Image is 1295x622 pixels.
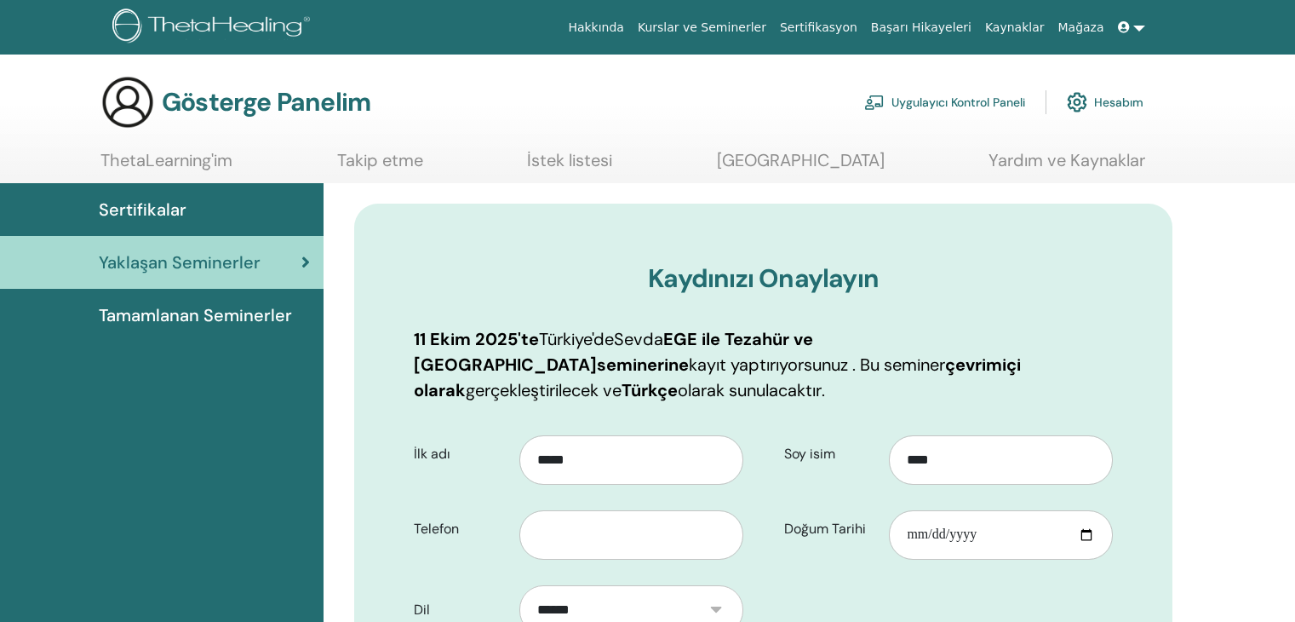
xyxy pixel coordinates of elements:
font: Başarı Hikayeleri [871,20,971,34]
font: [GEOGRAPHIC_DATA] [717,149,885,171]
a: Yardım ve Kaynaklar [988,150,1145,183]
font: seminerine [597,354,689,376]
a: Takip etme [337,150,423,183]
a: Kurslar ve Seminerler [631,12,773,43]
a: Kaynaklar [978,12,1051,43]
a: Uygulayıcı Kontrol Paneli [864,84,1025,121]
font: Türkiye'de [539,328,614,350]
font: Kurslar ve Seminerler [638,20,766,34]
font: Dil [414,601,430,619]
a: Başarı Hikayeleri [864,12,978,43]
a: Hakkında [561,12,631,43]
a: ThetaLearning'im [100,150,232,183]
font: Tamamlanan Seminerler [99,304,292,326]
font: Doğum Tarihi [784,520,866,538]
font: Gösterge Panelim [162,85,370,118]
font: Sertifikasyon [780,20,857,34]
img: logo.png [112,9,316,47]
a: İstek listesi [527,150,612,183]
font: Kaynaklar [985,20,1045,34]
font: olarak sunulacaktır [678,379,822,401]
a: Mağaza [1051,12,1110,43]
font: İstek listesi [527,149,612,171]
font: Hesabım [1094,95,1143,111]
font: İlk adı [414,445,450,463]
font: Türkçe [622,379,678,401]
font: Uygulayıcı Kontrol Paneli [891,95,1025,111]
font: Yaklaşan Seminerler [99,251,261,274]
font: Soy isim [784,445,835,463]
img: chalkboard-teacher.svg [864,95,885,110]
font: 11 Ekim 2025'te [414,328,539,350]
a: [GEOGRAPHIC_DATA] [717,150,885,183]
font: Sertifikalar [99,199,186,221]
font: ThetaLearning'im [100,149,232,171]
font: Hakkında [568,20,624,34]
a: Hesabım [1067,84,1143,121]
font: Kaydınızı Onaylayın [648,262,879,295]
font: Sevda [614,328,663,350]
font: gerçekleştirilecek ve [466,379,622,401]
img: generic-user-icon.jpg [100,75,155,130]
font: Yardım ve Kaynaklar [988,149,1145,171]
a: Sertifikasyon [773,12,864,43]
font: Mağaza [1057,20,1103,34]
font: Telefon [414,520,459,538]
font: . [822,379,825,401]
font: kayıt yaptırıyorsunuz . Bu seminer [689,354,945,376]
img: cog.svg [1067,88,1087,117]
font: Takip etme [337,149,423,171]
